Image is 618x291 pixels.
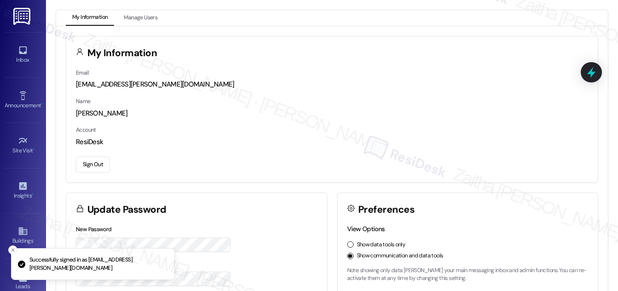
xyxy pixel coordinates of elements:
[29,256,167,272] p: Successfully signed in as [EMAIL_ADDRESS][PERSON_NAME][DOMAIN_NAME]
[5,223,41,248] a: Buildings
[5,178,41,203] a: Insights •
[87,205,166,215] h3: Update Password
[117,10,164,26] button: Manage Users
[76,98,91,105] label: Name
[5,42,41,67] a: Inbox
[66,10,114,26] button: My Information
[32,191,33,198] span: •
[76,109,588,118] div: [PERSON_NAME]
[347,225,385,233] label: View Options
[41,101,42,107] span: •
[87,48,157,58] h3: My Information
[76,226,112,233] label: New Password
[357,252,443,260] label: Show communication and data tools
[357,241,406,249] label: Show data tools only
[5,133,41,158] a: Site Visit •
[76,69,89,76] label: Email
[33,146,34,152] span: •
[13,8,32,25] img: ResiDesk Logo
[76,157,110,173] button: Sign Out
[8,245,17,255] button: Close toast
[347,267,589,283] p: Note: showing only data [PERSON_NAME] your main messaging inbox and admin functions. You can re-a...
[76,126,96,134] label: Account
[76,80,588,89] div: [EMAIL_ADDRESS][PERSON_NAME][DOMAIN_NAME]
[76,137,588,147] div: ResiDesk
[358,205,414,215] h3: Preferences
